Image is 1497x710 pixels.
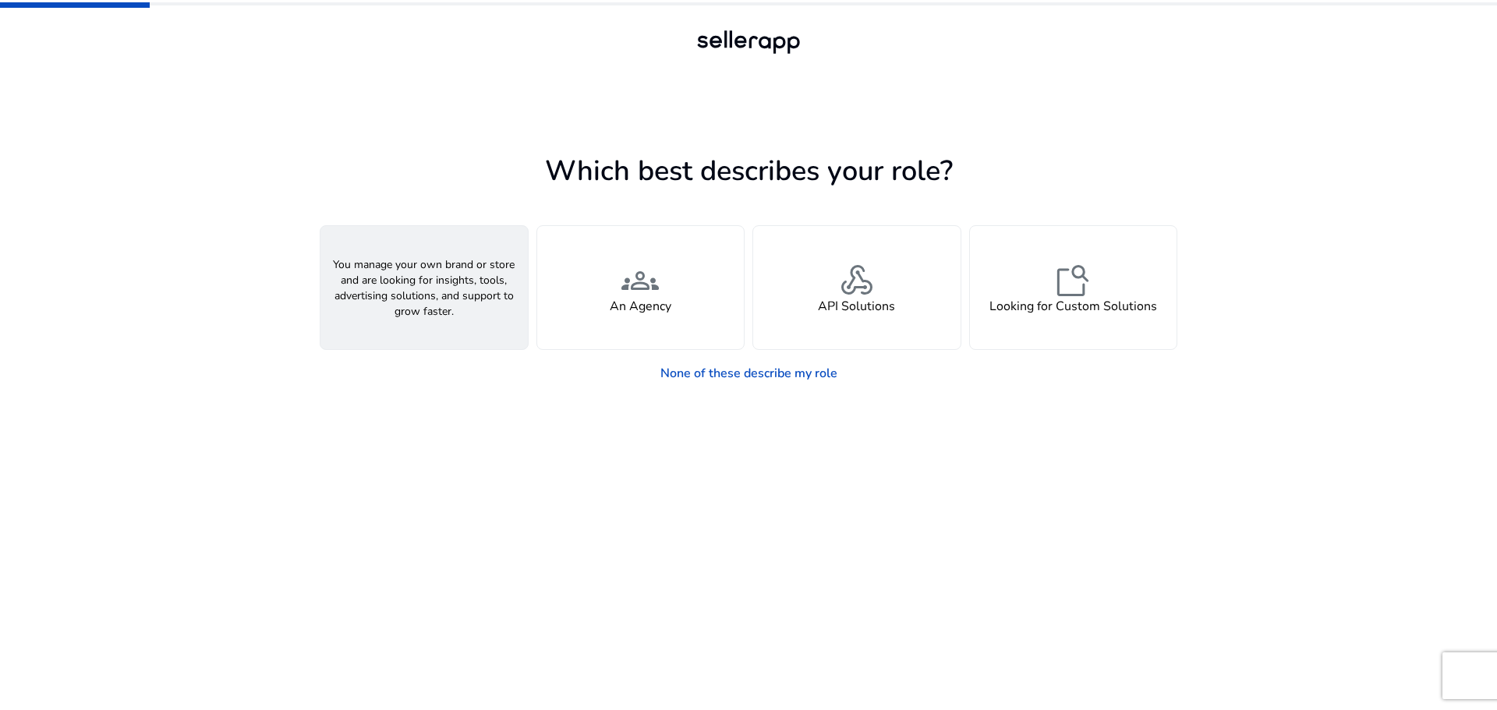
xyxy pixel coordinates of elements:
h1: Which best describes your role? [320,154,1177,188]
button: webhookAPI Solutions [752,225,961,350]
button: You manage your own brand or store and are looking for insights, tools, advertising solutions, an... [320,225,529,350]
button: groupsAn Agency [536,225,745,350]
span: webhook [838,262,876,299]
h4: API Solutions [818,299,895,314]
h4: Looking for Custom Solutions [989,299,1157,314]
span: feature_search [1054,262,1092,299]
h4: An Agency [610,299,671,314]
button: feature_searchLooking for Custom Solutions [969,225,1178,350]
span: groups [621,262,659,299]
a: None of these describe my role [648,358,850,389]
